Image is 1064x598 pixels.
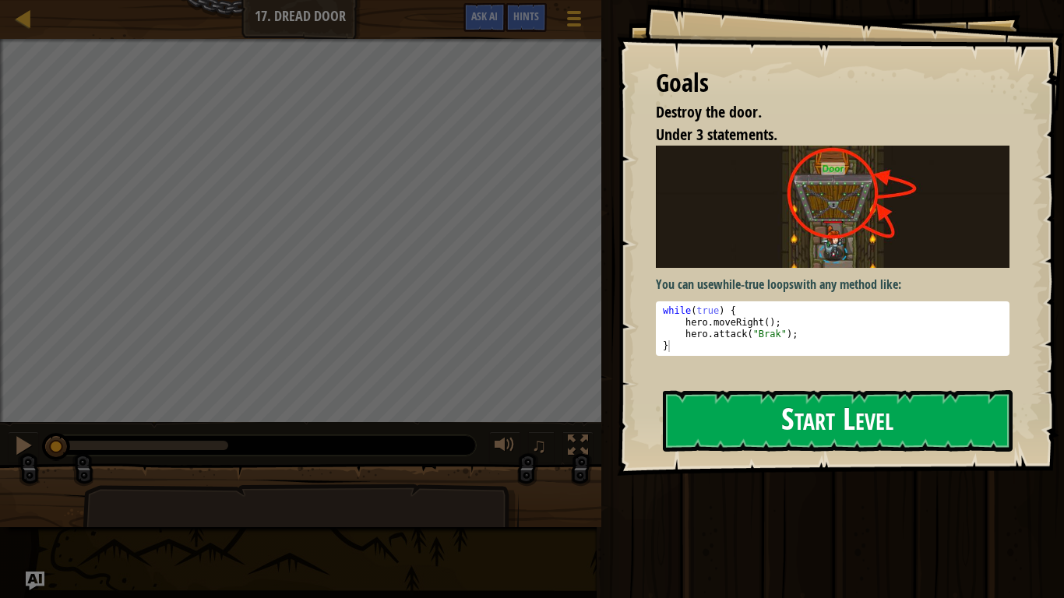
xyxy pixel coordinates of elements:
strong: while-true loops [713,276,794,293]
div: Goals [656,65,1009,101]
button: Toggle fullscreen [562,431,594,463]
button: ♫ [528,431,555,463]
span: Ask AI [471,9,498,23]
span: Under 3 statements. [656,124,777,145]
span: ♫ [531,434,547,457]
li: Destroy the door. [636,101,1006,124]
button: Show game menu [555,3,594,40]
span: Destroy the door. [656,101,762,122]
p: You can use with any method like: [656,276,1009,294]
img: Dread door [656,146,1009,268]
li: Under 3 statements. [636,124,1006,146]
button: Adjust volume [489,431,520,463]
button: Ask AI [26,572,44,590]
button: Ctrl + P: Pause [8,431,39,463]
button: Ask AI [463,3,506,32]
span: Hints [513,9,539,23]
button: Start Level [663,390,1013,452]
